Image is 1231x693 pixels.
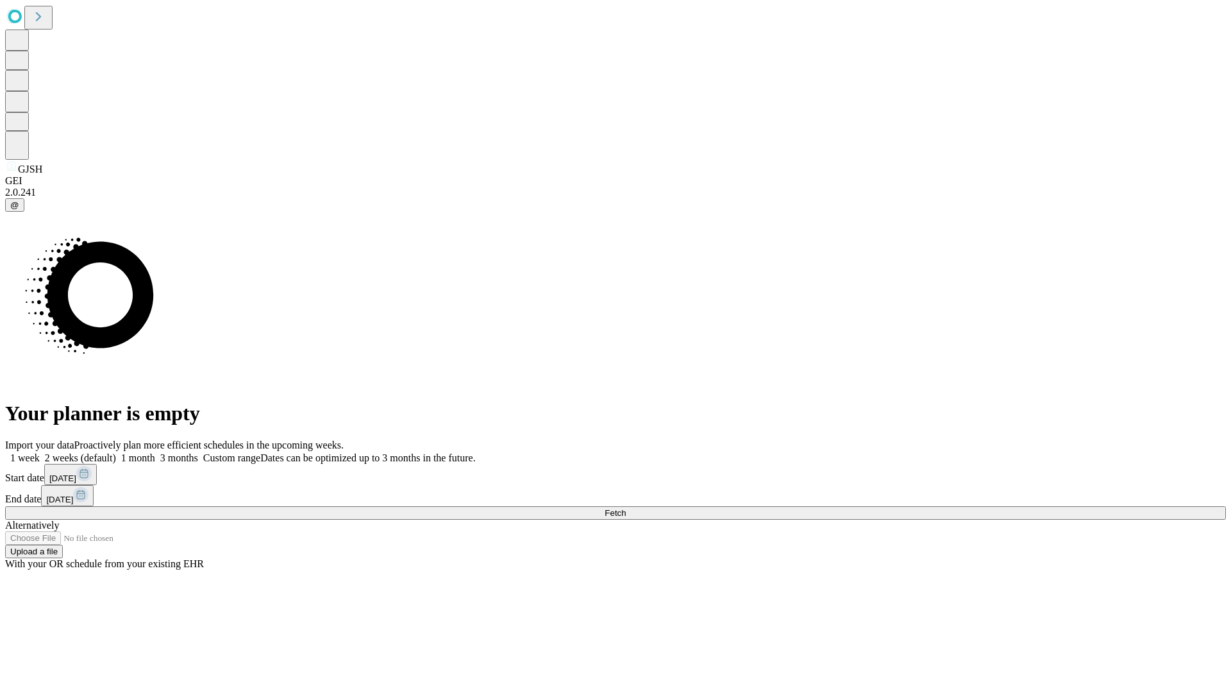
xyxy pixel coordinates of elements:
span: Dates can be optimized up to 3 months in the future. [260,452,475,463]
button: [DATE] [44,464,97,485]
span: Import your data [5,440,74,450]
span: 1 week [10,452,40,463]
span: Fetch [605,508,626,518]
span: Proactively plan more efficient schedules in the upcoming weeks. [74,440,344,450]
h1: Your planner is empty [5,402,1226,425]
span: 1 month [121,452,155,463]
button: @ [5,198,24,212]
div: GEI [5,175,1226,187]
div: Start date [5,464,1226,485]
div: 2.0.241 [5,187,1226,198]
span: Custom range [203,452,260,463]
span: With your OR schedule from your existing EHR [5,558,204,569]
button: Fetch [5,506,1226,520]
span: [DATE] [46,495,73,504]
span: Alternatively [5,520,59,531]
button: [DATE] [41,485,94,506]
span: 2 weeks (default) [45,452,116,463]
div: End date [5,485,1226,506]
span: @ [10,200,19,210]
span: GJSH [18,164,42,175]
span: 3 months [160,452,198,463]
button: Upload a file [5,545,63,558]
span: [DATE] [49,474,76,483]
